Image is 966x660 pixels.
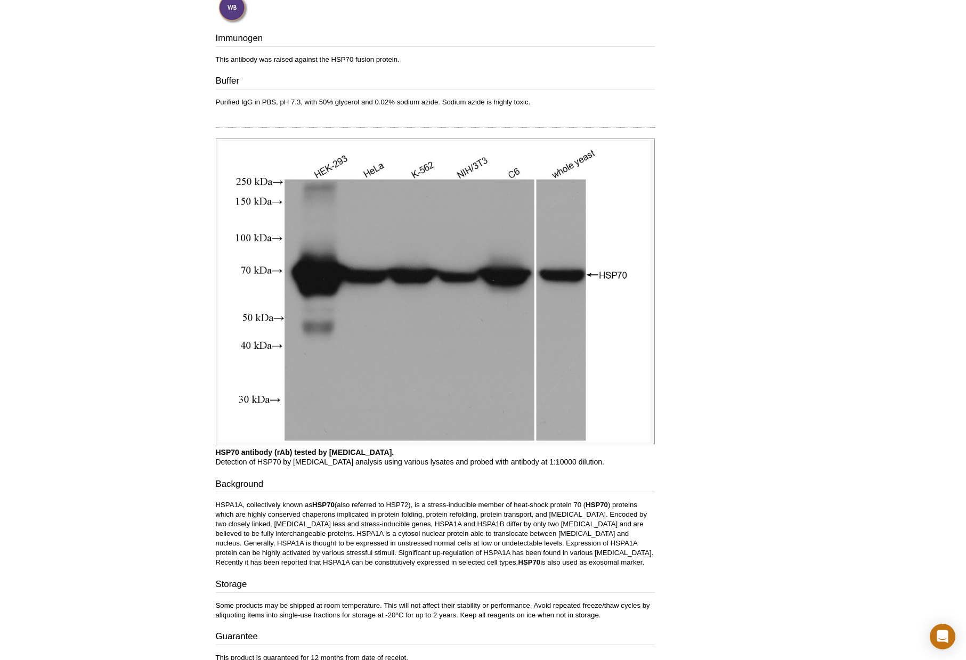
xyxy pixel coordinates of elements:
p: Some products may be shipped at room temperature. This will not affect their stability or perform... [216,601,655,620]
p: HSPA1A, collectively known as (also referred to HSP72), is a stress-inducible member of heat-shoc... [216,500,655,567]
h3: Background [216,478,655,493]
h3: Storage [216,578,655,593]
b: HSP70 antibody (rAb) tested by [MEDICAL_DATA]. [216,448,394,457]
h3: Buffer [216,75,655,89]
p: Purified IgG in PBS, pH 7.3, with 50% glycerol and 0.02% sodium azide. Sodium azide is highly toxic. [216,97,655,107]
strong: HSP70 [312,501,335,509]
strong: HSP70 [518,558,540,566]
h3: Guarantee [216,630,655,645]
p: Detection of HSP70 by [MEDICAL_DATA] analysis using various lysates and probed with antibody at 1... [216,447,655,467]
p: This antibody was raised against the HSP70 fusion protein. [216,55,655,64]
img: HSP70 antibody (rAb), 100 µl tested by Western blot. [216,138,655,444]
strong: HSP70 [586,501,608,509]
h3: Immunogen [216,32,655,47]
div: Open Intercom Messenger [930,624,955,649]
